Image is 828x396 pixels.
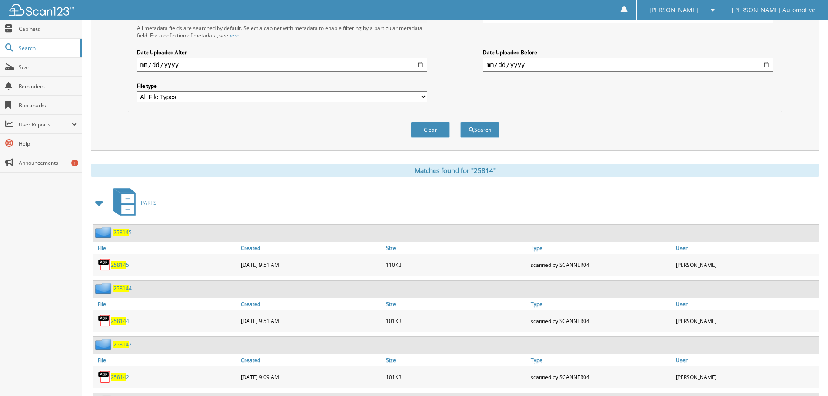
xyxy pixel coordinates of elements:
[19,63,77,71] span: Scan
[785,354,828,396] iframe: Chat Widget
[384,256,529,273] div: 110KB
[483,58,773,72] input: end
[93,354,239,366] a: File
[674,242,819,254] a: User
[529,298,674,310] a: Type
[674,354,819,366] a: User
[239,256,384,273] div: [DATE] 9:51 AM
[732,7,815,13] span: [PERSON_NAME] Automotive
[649,7,698,13] span: [PERSON_NAME]
[95,339,113,350] img: folder2.png
[19,159,77,166] span: Announcements
[137,49,427,56] label: Date Uploaded After
[19,121,71,128] span: User Reports
[113,229,132,236] a: 258145
[111,373,129,381] a: 258142
[113,341,132,348] a: 258142
[108,186,156,220] a: PARTS
[529,312,674,329] div: scanned by SCANNER04
[228,32,239,39] a: here
[71,160,78,166] div: 1
[239,242,384,254] a: Created
[141,199,156,206] span: PARTS
[384,368,529,386] div: 101KB
[239,298,384,310] a: Created
[98,370,111,383] img: PDF.png
[674,298,819,310] a: User
[674,368,819,386] div: [PERSON_NAME]
[98,258,111,271] img: PDF.png
[19,83,77,90] span: Reminders
[137,58,427,72] input: start
[91,164,819,177] div: Matches found for "25814"
[19,102,77,109] span: Bookmarks
[19,140,77,147] span: Help
[113,341,129,348] span: 25814
[98,314,111,327] img: PDF.png
[239,354,384,366] a: Created
[19,25,77,33] span: Cabinets
[674,256,819,273] div: [PERSON_NAME]
[113,285,132,292] a: 258144
[411,122,450,138] button: Clear
[19,44,76,52] span: Search
[529,242,674,254] a: Type
[529,354,674,366] a: Type
[111,373,126,381] span: 25814
[529,256,674,273] div: scanned by SCANNER04
[483,49,773,56] label: Date Uploaded Before
[111,261,129,269] a: 258145
[93,242,239,254] a: File
[113,285,129,292] span: 25814
[113,229,129,236] span: 25814
[95,283,113,294] img: folder2.png
[137,82,427,90] label: File type
[137,24,427,39] div: All metadata fields are searched by default. Select a cabinet with metadata to enable filtering b...
[111,317,126,325] span: 25814
[9,4,74,16] img: scan123-logo-white.svg
[93,298,239,310] a: File
[674,312,819,329] div: [PERSON_NAME]
[239,368,384,386] div: [DATE] 9:09 AM
[384,354,529,366] a: Size
[460,122,499,138] button: Search
[95,227,113,238] img: folder2.png
[384,242,529,254] a: Size
[111,261,126,269] span: 25814
[384,298,529,310] a: Size
[529,368,674,386] div: scanned by SCANNER04
[239,312,384,329] div: [DATE] 9:51 AM
[384,312,529,329] div: 101KB
[111,317,129,325] a: 258144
